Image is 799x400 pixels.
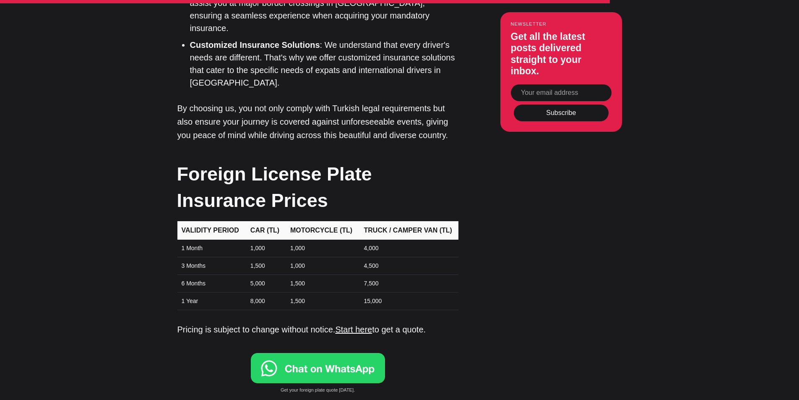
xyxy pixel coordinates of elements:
[359,257,458,275] td: 4,500
[177,240,245,257] td: 1 Month
[177,257,245,275] td: 3 Months
[177,323,458,336] p: Pricing is subject to change without notice. to get a quote.
[245,293,285,310] td: 8,000
[359,293,458,310] td: 15,000
[285,293,359,310] td: 1,500
[281,387,355,392] span: Get your foreign plate quote [DATE].
[285,240,359,257] td: 1,000
[177,275,245,293] td: 6 Months
[359,240,458,257] td: 4,000
[177,221,245,240] th: VALIDITY PERIOD
[511,84,612,101] input: Your email address
[511,31,612,77] h3: Get all the latest posts delivered straight to your inbox.
[335,325,372,334] a: Start here
[285,257,359,275] td: 1,000
[245,257,285,275] td: 1,500
[285,275,359,293] td: 1,500
[177,293,245,310] td: 1 Year
[514,105,609,121] button: Subscribe
[245,275,285,293] td: 5,000
[359,275,458,293] td: 7,500
[177,102,458,142] p: By choosing us, you not only comply with Turkish legal requirements but also ensure your journey ...
[177,161,458,214] h2: Foreign License Plate Insurance Prices
[359,221,458,240] th: TRUCK / CAMPER VAN (TL)
[285,221,359,240] th: MOTORCYCLE (TL)
[511,21,612,26] small: Newsletter
[245,221,285,240] th: CAR (TL)
[190,39,458,89] li: : We understand that every driver's needs are different. That's why we offer customized insurance...
[245,240,285,257] td: 1,000
[190,40,320,50] strong: Customized Insurance Solutions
